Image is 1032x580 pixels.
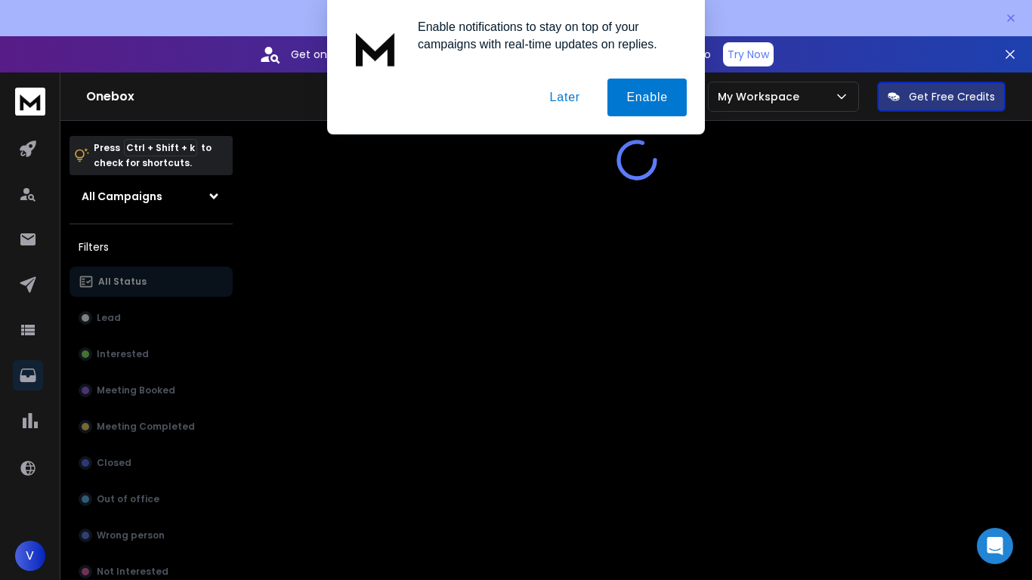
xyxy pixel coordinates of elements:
p: Press to check for shortcuts. [94,140,212,171]
button: All Campaigns [70,181,233,211]
img: notification icon [345,18,406,79]
h3: Filters [70,236,233,258]
button: V [15,541,45,571]
span: Ctrl + Shift + k [124,139,197,156]
div: Enable notifications to stay on top of your campaigns with real-time updates on replies. [406,18,687,53]
button: Enable [607,79,687,116]
div: Open Intercom Messenger [977,528,1013,564]
button: Later [530,79,598,116]
h1: All Campaigns [82,189,162,204]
